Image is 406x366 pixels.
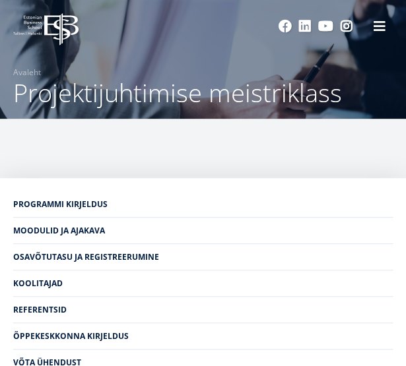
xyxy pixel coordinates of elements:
a: Programmi kirjeldus [13,191,393,217]
a: Linkedin [298,20,312,33]
a: Youtube [318,20,333,33]
a: Avaleht [13,66,41,79]
a: Osavõtutasu ja registreerumine [13,244,393,270]
a: Instagram [340,20,353,33]
a: Koolitajad [13,270,393,296]
a: Õppekeskkonna kirjeldus [13,323,393,349]
a: Facebook [279,20,292,33]
a: Moodulid ja ajakava [13,218,393,243]
a: Referentsid [13,297,393,322]
span: Projektijuhtimise meistriklass [13,75,342,109]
